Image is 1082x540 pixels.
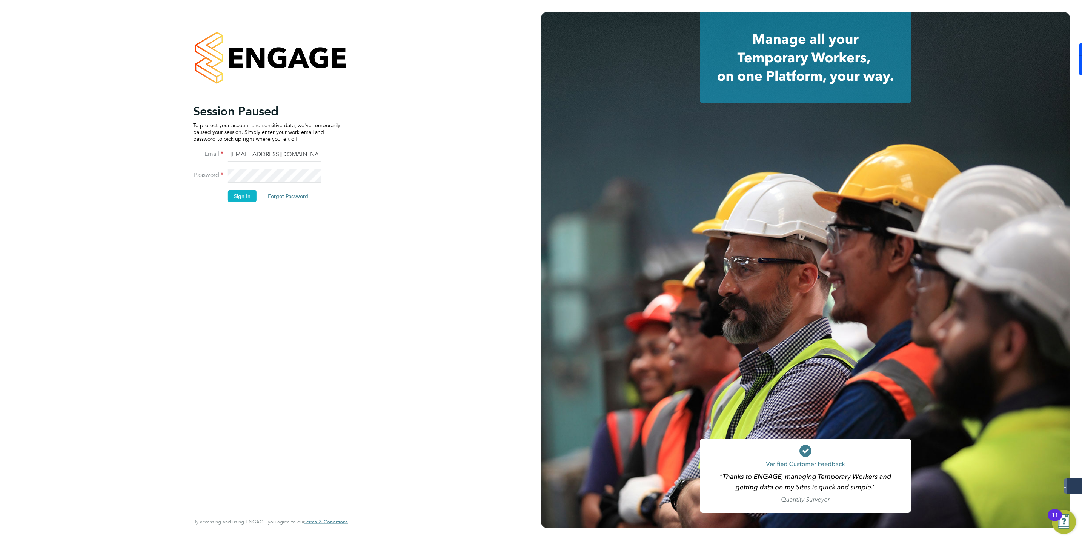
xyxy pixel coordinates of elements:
a: Terms & Conditions [304,519,348,525]
span: By accessing and using ENGAGE you agree to our [193,518,348,525]
p: To protect your account and sensitive data, we've temporarily paused your session. Simply enter y... [193,122,340,142]
button: Open Resource Center, 11 new notifications [1052,510,1076,534]
h2: Session Paused [193,103,340,118]
div: 11 [1051,515,1058,525]
button: Sign In [228,190,257,202]
span: Terms & Conditions [304,518,348,525]
label: Email [193,150,223,158]
label: Password [193,171,223,179]
button: Forgot Password [262,190,314,202]
input: Enter your work email... [228,148,321,162]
